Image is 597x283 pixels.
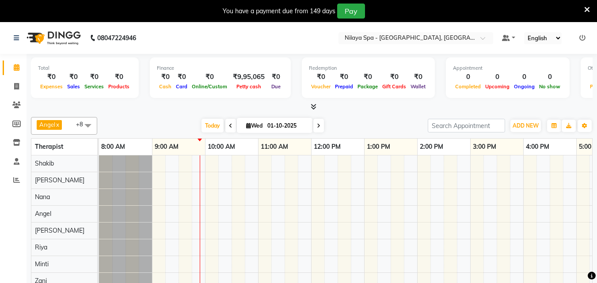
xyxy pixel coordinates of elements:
span: Online/Custom [190,83,229,90]
span: Cash [157,83,174,90]
div: Redemption [309,64,428,72]
a: 12:00 PM [312,140,343,153]
div: 0 [453,72,483,82]
div: ₹0 [106,72,132,82]
a: 11:00 AM [259,140,290,153]
a: 3:00 PM [471,140,498,153]
span: Angel [39,121,55,128]
img: logo [23,26,83,50]
span: Riya [35,243,47,251]
span: Completed [453,83,483,90]
span: Upcoming [483,83,512,90]
span: Therapist [35,143,63,151]
span: Gift Cards [380,83,408,90]
button: Pay [337,4,365,19]
a: 1:00 PM [365,140,392,153]
a: 2:00 PM [418,140,445,153]
span: Package [355,83,380,90]
span: Wallet [408,83,428,90]
b: 08047224946 [97,26,136,50]
div: ₹0 [309,72,333,82]
div: Total [38,64,132,72]
div: ₹0 [190,72,229,82]
div: ₹0 [38,72,65,82]
span: Angel [35,210,51,218]
a: 4:00 PM [524,140,551,153]
div: ₹0 [355,72,380,82]
span: Wed [244,122,265,129]
span: ADD NEW [513,122,539,129]
div: You have a payment due from 149 days [223,7,335,16]
div: 0 [537,72,563,82]
div: ₹0 [268,72,284,82]
span: No show [537,83,563,90]
span: Products [106,83,132,90]
span: Nana [35,193,50,201]
span: Prepaid [333,83,355,90]
div: ₹0 [333,72,355,82]
span: +8 [76,121,90,128]
div: ₹0 [174,72,190,82]
div: 0 [512,72,537,82]
span: Services [82,83,106,90]
input: Search Appointment [428,119,505,132]
div: Finance [157,64,284,72]
div: 0 [483,72,512,82]
span: Petty cash [234,83,263,90]
a: 9:00 AM [152,140,181,153]
span: [PERSON_NAME] [35,226,84,234]
div: ₹0 [157,72,174,82]
span: Shakib [35,159,54,167]
div: ₹9,95,065 [229,72,268,82]
span: Due [269,83,283,90]
span: Expenses [38,83,65,90]
div: ₹0 [65,72,82,82]
a: 8:00 AM [99,140,127,153]
input: 2025-10-01 [265,119,309,132]
span: Today [202,119,224,132]
span: Sales [65,83,82,90]
button: ADD NEW [510,120,541,132]
div: Appointment [453,64,563,72]
div: ₹0 [408,72,428,82]
a: x [55,121,59,128]
span: Minti [35,260,49,268]
span: [PERSON_NAME] [35,176,84,184]
div: ₹0 [380,72,408,82]
span: Voucher [309,83,333,90]
div: ₹0 [82,72,106,82]
span: Ongoing [512,83,537,90]
a: 10:00 AM [205,140,237,153]
span: Card [174,83,190,90]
